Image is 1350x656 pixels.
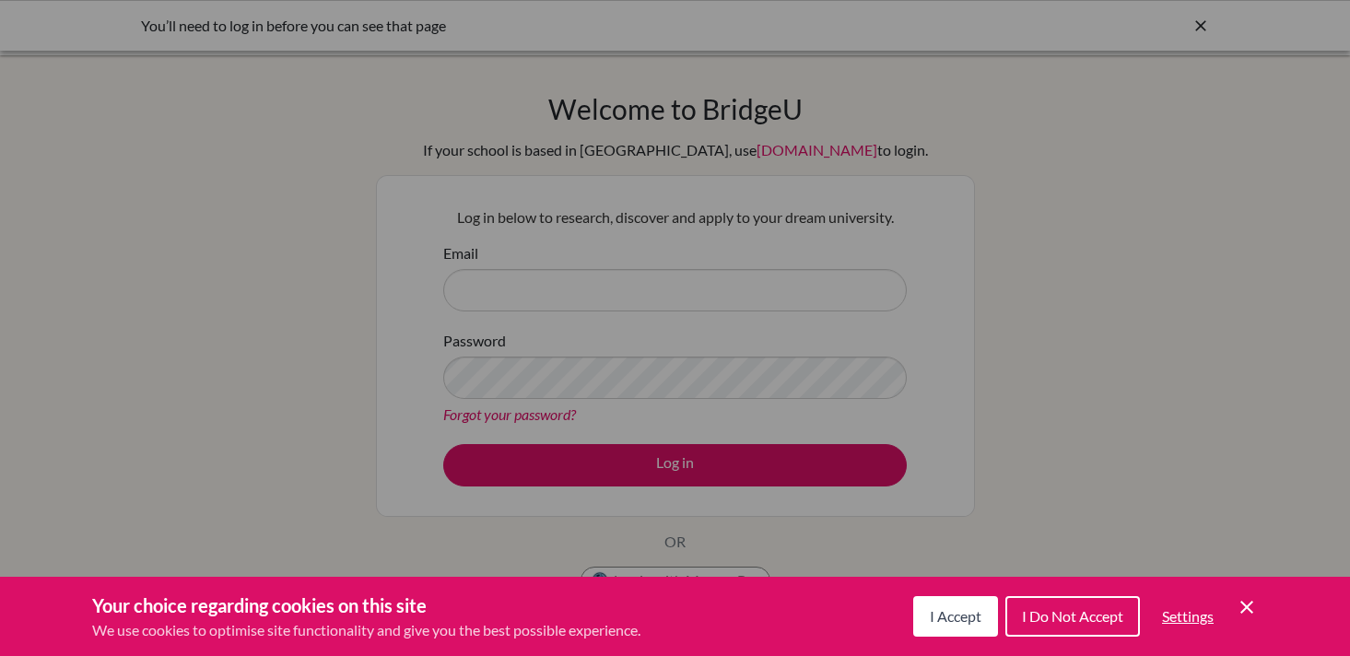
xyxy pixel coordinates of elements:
span: I Accept [930,607,981,625]
p: We use cookies to optimise site functionality and give you the best possible experience. [92,619,640,641]
span: I Do Not Accept [1022,607,1123,625]
button: I Do Not Accept [1005,596,1140,637]
button: I Accept [913,596,998,637]
span: Settings [1162,607,1214,625]
h3: Your choice regarding cookies on this site [92,592,640,619]
button: Save and close [1236,596,1258,618]
button: Settings [1147,598,1228,635]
